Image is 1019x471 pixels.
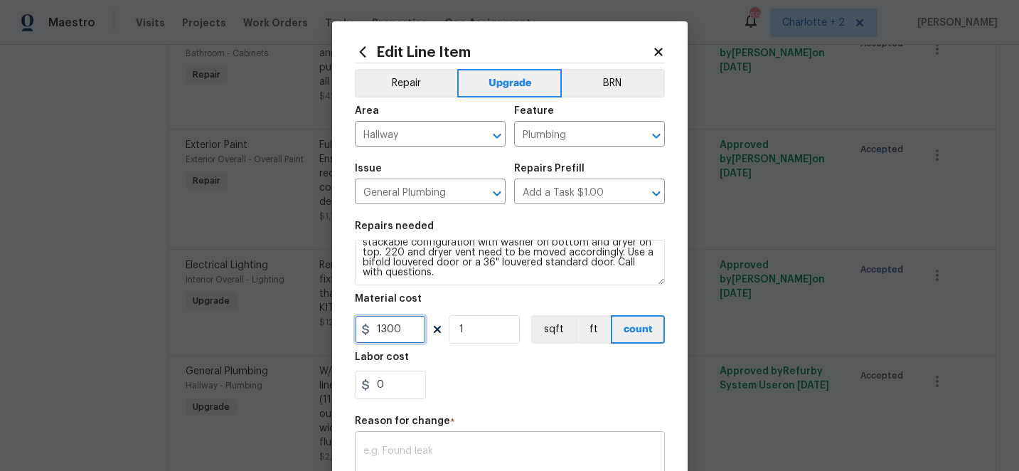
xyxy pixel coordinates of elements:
button: ft [575,315,611,344]
h2: Edit Line Item [355,44,652,60]
button: sqft [531,315,575,344]
button: Upgrade [457,69,562,97]
button: Open [646,184,666,203]
h5: Labor cost [355,352,409,362]
h5: Repairs Prefill [514,164,585,174]
button: Repair [355,69,458,97]
button: Open [487,126,507,146]
h5: Reason for change [355,416,450,426]
h5: Feature [514,106,554,116]
h5: Area [355,106,379,116]
button: Open [487,184,507,203]
h5: Repairs needed [355,221,434,231]
button: count [611,315,665,344]
h5: Issue [355,164,382,174]
button: Open [646,126,666,146]
h5: Material cost [355,294,422,304]
button: BRN [562,69,665,97]
textarea: W/D hookups are in the kitchen now. Create a laundry closet in the kitchen adjacent to the kitche... [355,240,665,285]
